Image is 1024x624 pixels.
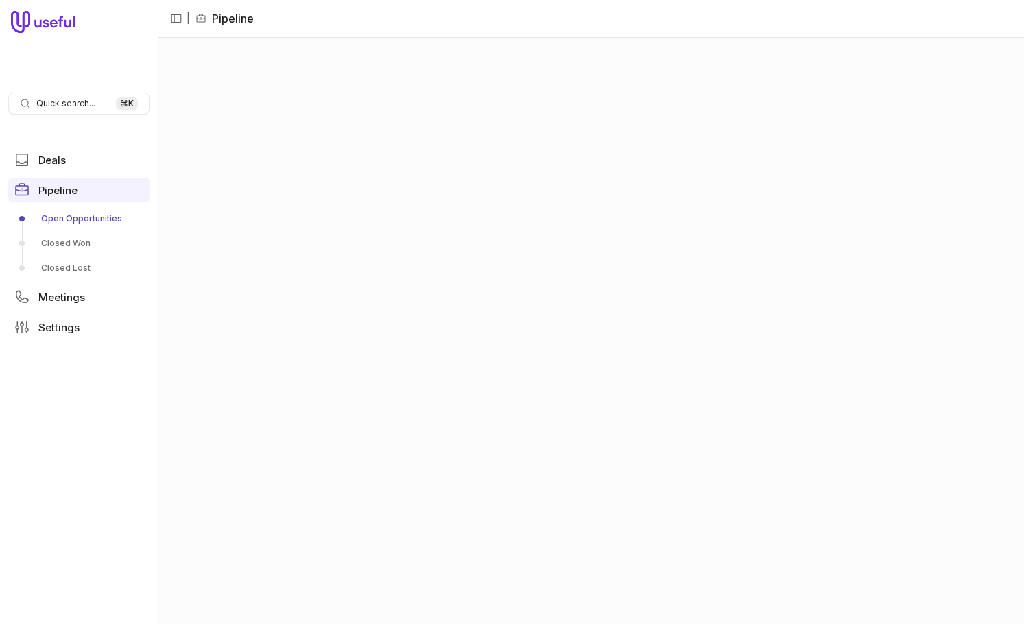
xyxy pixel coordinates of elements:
kbd: ⌘ K [116,97,138,110]
li: Pipeline [195,10,254,27]
span: Quick search... [36,98,95,109]
span: Settings [38,322,80,333]
a: Closed Lost [8,257,150,279]
div: Pipeline submenu [8,208,150,279]
a: Deals [8,147,150,172]
a: Meetings [8,285,150,309]
span: Meetings [38,292,85,302]
span: Pipeline [38,185,78,195]
span: Deals [38,155,66,165]
span: | [187,10,190,27]
a: Pipeline [8,178,150,202]
a: Closed Won [8,232,150,254]
button: Collapse sidebar [166,8,187,29]
a: Open Opportunities [8,208,150,230]
a: Settings [8,315,150,339]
